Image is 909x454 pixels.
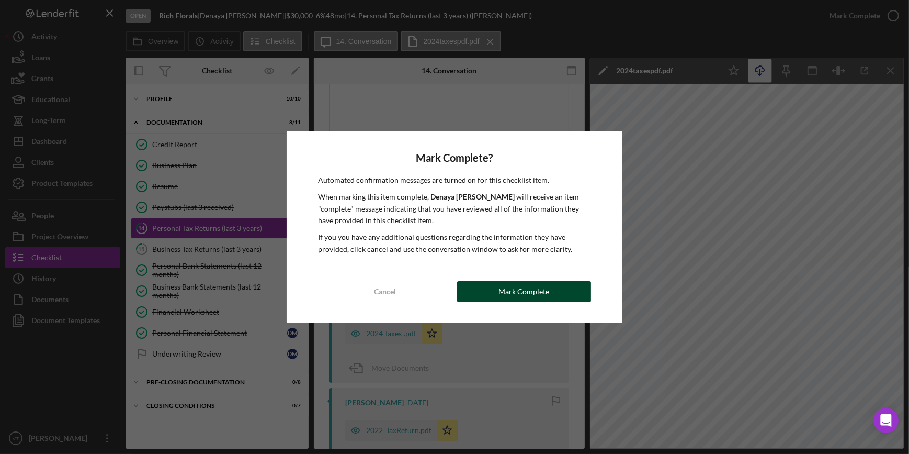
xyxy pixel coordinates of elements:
p: Automated confirmation messages are turned on for this checklist item. [318,174,590,186]
b: Denaya [PERSON_NAME] [430,192,515,201]
div: Open Intercom Messenger [873,408,899,433]
button: Mark Complete [457,281,591,302]
p: When marking this item complete, will receive an item "complete" message indicating that you have... [318,191,590,226]
h4: Mark Complete? [318,152,590,164]
button: Cancel [318,281,452,302]
div: Cancel [374,281,396,302]
p: If you you have any additional questions regarding the information they have provided, click canc... [318,231,590,255]
div: Mark Complete [498,281,549,302]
